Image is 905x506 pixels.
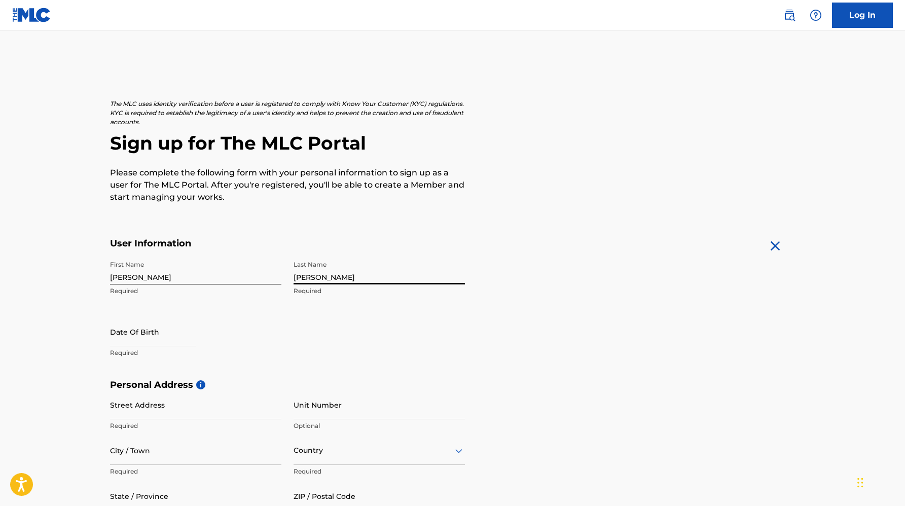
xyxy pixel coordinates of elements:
[294,421,465,430] p: Optional
[110,379,795,391] h5: Personal Address
[110,421,281,430] p: Required
[110,286,281,296] p: Required
[12,8,51,22] img: MLC Logo
[294,467,465,476] p: Required
[110,348,281,357] p: Required
[857,467,863,498] div: Arrastrar
[854,457,905,506] iframe: Chat Widget
[110,99,465,127] p: The MLC uses identity verification before a user is registered to comply with Know Your Customer ...
[806,5,826,25] div: Help
[110,132,795,155] h2: Sign up for The MLC Portal
[110,167,465,203] p: Please complete the following form with your personal information to sign up as a user for The ML...
[110,467,281,476] p: Required
[196,380,205,389] span: i
[832,3,893,28] a: Log In
[779,5,800,25] a: Public Search
[110,238,465,249] h5: User Information
[767,238,783,254] img: close
[294,286,465,296] p: Required
[783,9,795,21] img: search
[810,9,822,21] img: help
[854,457,905,506] div: Widget de chat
